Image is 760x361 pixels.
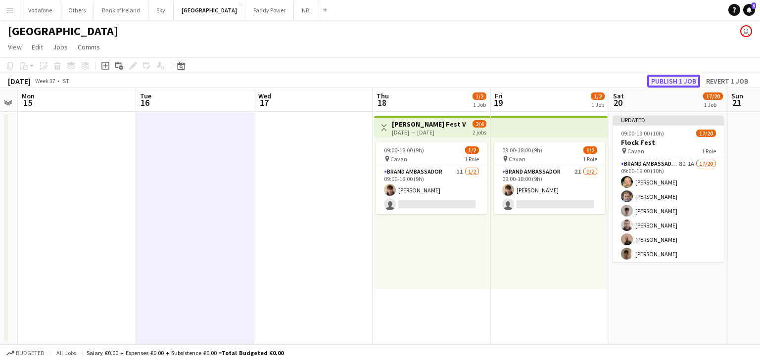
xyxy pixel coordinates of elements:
button: Others [60,0,94,20]
span: 17/20 [703,92,723,100]
a: Comms [74,41,104,53]
span: Week 37 [33,77,57,85]
h3: Flock Fest [613,138,724,147]
span: Thu [377,91,389,100]
span: 09:00-18:00 (9h) [502,146,542,154]
div: Updated [613,116,724,124]
span: Budgeted [16,350,45,357]
span: Total Budgeted €0.00 [222,349,284,357]
div: 1 Job [591,101,604,108]
app-user-avatar: Katie Shovlin [740,25,752,37]
span: 17 [257,97,271,108]
div: [DATE] [8,76,31,86]
span: All jobs [54,349,78,357]
span: View [8,43,22,51]
span: 18 [375,97,389,108]
div: IST [61,77,69,85]
app-job-card: 09:00-18:00 (9h)1/2 Cavan1 RoleBrand Ambassador1I1/209:00-18:00 (9h)[PERSON_NAME] [376,142,487,214]
div: 1 Job [473,101,486,108]
span: Wed [258,91,271,100]
span: Jobs [53,43,68,51]
span: 1 Role [702,147,716,155]
span: 19 [493,97,503,108]
span: 2/4 [473,120,486,128]
button: Bank of Ireland [94,0,148,20]
span: 1/2 [473,92,486,100]
a: Jobs [49,41,72,53]
span: Edit [32,43,43,51]
span: Cavan [509,155,525,163]
a: 5 [743,4,755,16]
span: Cavan [627,147,644,155]
span: 15 [20,97,35,108]
span: 20 [612,97,624,108]
button: Vodafone [20,0,60,20]
app-job-card: Updated09:00-19:00 (10h)17/20Flock Fest Cavan1 RoleBrand Ambassador8I1A17/2009:00-19:00 (10h)[PER... [613,116,724,262]
button: [GEOGRAPHIC_DATA] [174,0,245,20]
span: Mon [22,91,35,100]
h3: [PERSON_NAME] Fest VAN DRIVER [392,120,466,129]
div: 2 jobs [473,128,486,136]
span: Cavan [390,155,407,163]
span: Sat [613,91,624,100]
span: 17/20 [696,130,716,137]
span: 1 Role [465,155,479,163]
span: 21 [730,97,743,108]
button: Budgeted [5,348,46,359]
a: View [4,41,26,53]
app-card-role: Brand Ambassador2I1/209:00-18:00 (9h)[PERSON_NAME] [494,166,605,214]
span: 1/2 [583,146,597,154]
button: Sky [148,0,174,20]
app-card-role: Brand Ambassador1I1/209:00-18:00 (9h)[PERSON_NAME] [376,166,487,214]
app-job-card: 09:00-18:00 (9h)1/2 Cavan1 RoleBrand Ambassador2I1/209:00-18:00 (9h)[PERSON_NAME] [494,142,605,214]
button: NBI [294,0,319,20]
a: Edit [28,41,47,53]
span: Fri [495,91,503,100]
button: Publish 1 job [647,75,700,88]
h1: [GEOGRAPHIC_DATA] [8,24,118,39]
span: 09:00-19:00 (10h) [621,130,664,137]
span: Comms [78,43,100,51]
span: 16 [139,97,151,108]
span: 09:00-18:00 (9h) [384,146,424,154]
span: 5 [752,2,756,9]
button: Paddy Power [245,0,294,20]
span: Sun [731,91,743,100]
div: Salary €0.00 + Expenses €0.00 + Subsistence €0.00 = [87,349,284,357]
div: [DATE] → [DATE] [392,129,466,136]
button: Revert 1 job [702,75,752,88]
span: Tue [140,91,151,100]
span: 1 Role [583,155,597,163]
span: 1/2 [591,92,605,100]
div: 1 Job [704,101,722,108]
span: 1/2 [465,146,479,154]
